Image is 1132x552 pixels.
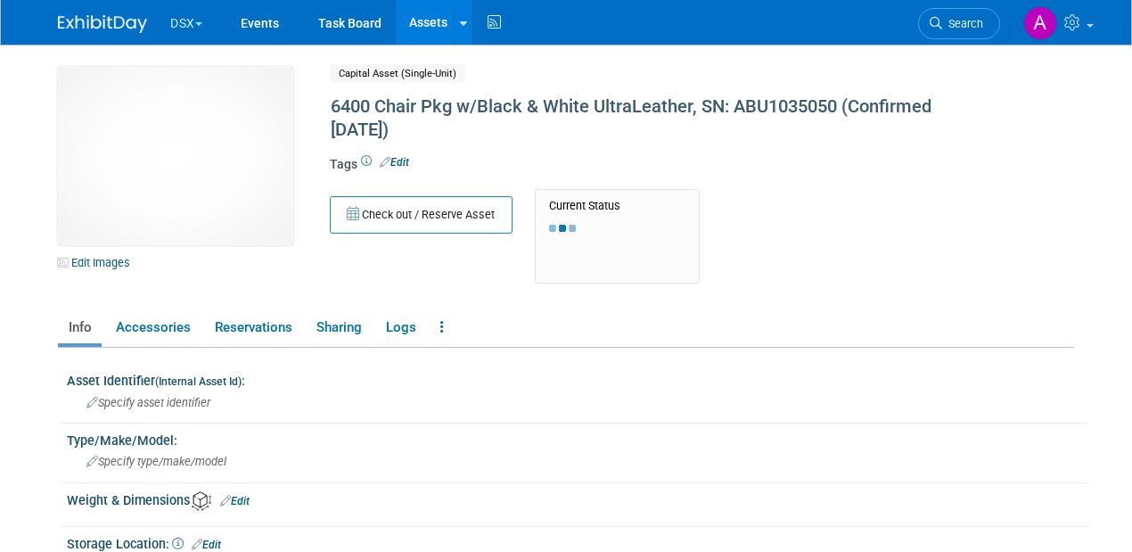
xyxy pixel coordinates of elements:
[918,8,1000,39] a: Search
[86,396,210,409] span: Specify asset identifier
[58,15,147,33] img: ExhibitDay
[306,312,372,343] a: Sharing
[192,539,221,551] a: Edit
[58,312,102,343] a: Info
[380,156,409,169] a: Edit
[220,495,250,507] a: Edit
[549,199,685,213] div: Current Status
[58,67,293,245] img: View Images
[330,64,465,83] span: Capital Asset (Single-Unit)
[86,455,226,468] span: Specify type/make/model
[67,487,1087,511] div: Weight & Dimensions
[1023,6,1057,40] img: Art Stewart
[67,427,1087,449] div: Type/Make/Model:
[204,312,302,343] a: Reservations
[105,312,201,343] a: Accessories
[330,155,998,185] div: Tags
[192,491,211,511] img: Asset Weight and Dimensions
[155,375,242,388] small: (Internal Asset Id)
[324,91,998,145] div: 6400 Chair Pkg w/Black & White UltraLeather, SN: ABU1035050 (Confirmed [DATE])
[58,251,137,274] a: Edit Images
[375,312,426,343] a: Logs
[942,17,983,30] span: Search
[330,196,513,234] button: Check out / Reserve Asset
[67,367,1087,390] div: Asset Identifier :
[549,225,576,232] img: loading...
